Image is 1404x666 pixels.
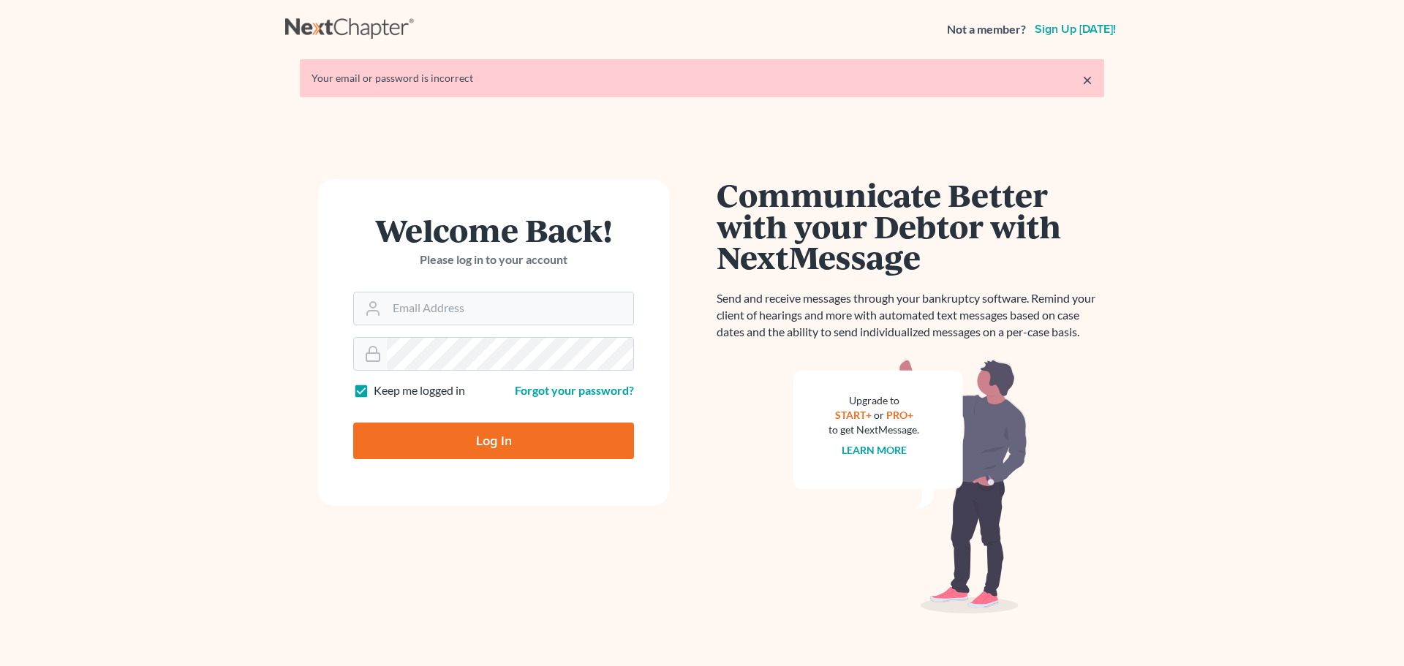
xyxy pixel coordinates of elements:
a: PRO+ [886,409,913,421]
p: Send and receive messages through your bankruptcy software. Remind your client of hearings and mo... [717,290,1104,341]
h1: Communicate Better with your Debtor with NextMessage [717,179,1104,273]
a: Forgot your password? [515,383,634,397]
h1: Welcome Back! [353,214,634,246]
a: Sign up [DATE]! [1032,23,1119,35]
a: × [1082,71,1092,88]
div: Upgrade to [829,393,919,408]
label: Keep me logged in [374,382,465,399]
input: Log In [353,423,634,459]
input: Email Address [387,292,633,325]
a: Learn more [842,444,907,456]
strong: Not a member? [947,21,1026,38]
span: or [874,409,884,421]
div: Your email or password is incorrect [312,71,1092,86]
div: to get NextMessage. [829,423,919,437]
p: Please log in to your account [353,251,634,268]
img: nextmessage_bg-59042aed3d76b12b5cd301f8e5b87938c9018125f34e5fa2b7a6b67550977c72.svg [793,358,1027,614]
a: START+ [835,409,872,421]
